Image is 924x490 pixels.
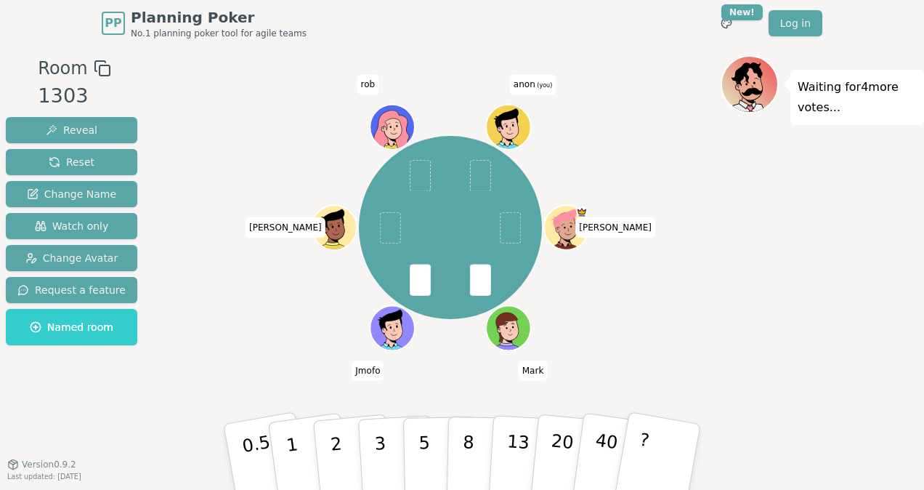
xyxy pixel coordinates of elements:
[17,283,126,297] span: Request a feature
[246,217,325,238] span: Click to change your name
[30,320,113,334] span: Named room
[105,15,121,32] span: PP
[7,459,76,470] button: Version0.9.2
[575,217,655,238] span: Click to change your name
[6,181,137,207] button: Change Name
[352,361,384,381] span: Click to change your name
[357,74,379,95] span: Click to change your name
[131,7,307,28] span: Planning Poker
[38,81,110,111] div: 1303
[27,187,116,201] span: Change Name
[769,10,822,36] a: Log in
[7,473,81,481] span: Last updated: [DATE]
[35,219,109,233] span: Watch only
[535,82,553,89] span: (you)
[721,4,763,20] div: New!
[798,77,917,118] p: Waiting for 4 more votes...
[49,155,94,169] span: Reset
[6,309,137,345] button: Named room
[510,74,556,95] span: Click to change your name
[576,206,587,217] span: Joe B is the host
[487,106,530,148] button: Click to change your avatar
[6,117,137,143] button: Reveal
[519,361,548,381] span: Click to change your name
[102,7,307,39] a: PPPlanning PokerNo.1 planning poker tool for agile teams
[713,10,739,36] button: New!
[6,277,137,303] button: Request a feature
[131,28,307,39] span: No.1 planning poker tool for agile teams
[6,213,137,239] button: Watch only
[6,245,137,271] button: Change Avatar
[38,55,87,81] span: Room
[22,459,76,470] span: Version 0.9.2
[46,123,97,137] span: Reveal
[25,251,118,265] span: Change Avatar
[6,149,137,175] button: Reset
